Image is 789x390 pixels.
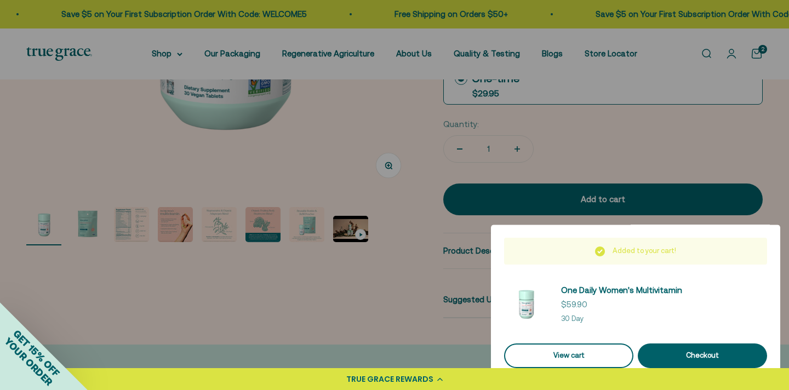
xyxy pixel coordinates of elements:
div: Added to your cart! [504,238,767,265]
sale-price: $59.90 [561,298,587,311]
a: View cart [504,343,633,368]
span: YOUR ORDER [2,335,55,388]
p: 30 Day [561,313,682,325]
button: Checkout [638,343,767,368]
div: TRUE GRACE REWARDS [346,374,433,385]
img: We select ingredients that play a concrete role in true health, and we include them at effective ... [504,282,548,326]
a: One Daily Women's Multivitamin [561,284,682,297]
span: GET 15% OFF [11,328,62,378]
